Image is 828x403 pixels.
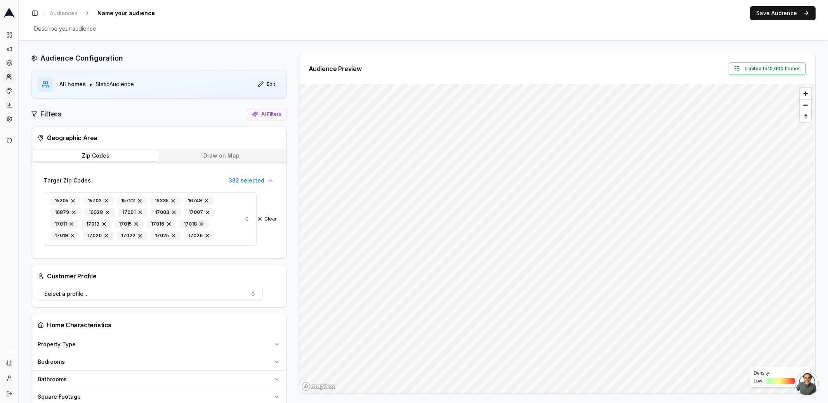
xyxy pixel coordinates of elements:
button: Zoom in [800,88,811,99]
span: AI Filters [261,111,281,117]
button: Target Zip Codes332 selected [38,172,280,189]
span: Name your audience [94,8,158,19]
a: Mapbox homepage [302,382,336,391]
span: Audiences [50,9,77,17]
a: Audiences [47,8,80,19]
div: 17020 [83,231,114,240]
div: Open chat [795,372,819,395]
div: 17019 [50,231,80,240]
span: homes [745,66,801,72]
button: Property Type [31,336,286,353]
div: 17003 [151,208,181,217]
span: • [89,80,92,89]
div: 16928 [84,208,115,217]
div: Geographic Area [38,133,280,142]
button: Log out [3,387,16,400]
div: 16335 [150,196,181,205]
h2: Audience Configuration [40,53,123,64]
div: 17026 [184,231,215,240]
span: 332 selected [229,177,264,184]
span: Low [753,378,762,384]
canvas: Map [299,84,814,400]
div: 17016 [147,220,176,228]
div: Density [753,370,806,376]
span: Reset bearing to north [799,112,812,121]
span: Target Zip Codes [44,177,91,184]
div: 15205 [50,196,80,205]
button: Reset bearing to north [800,111,811,122]
nav: breadcrumb [47,8,170,19]
button: AI Filters [247,108,286,120]
button: Clear [257,216,277,222]
button: Save Audience [750,6,816,20]
div: 17015 [115,220,144,228]
span: All homes [59,80,86,88]
button: Bathrooms [31,371,286,388]
span: Limited to 10,000 [745,66,783,72]
div: 17011 [50,220,79,228]
span: Static Audience [95,80,134,88]
div: Audience Preview [309,66,362,72]
div: 16749 [184,196,214,205]
div: 15722 [117,196,147,205]
div: 17022 [117,231,148,240]
div: 17007 [184,208,215,217]
button: Zip Codes [33,150,159,161]
div: 15702 [83,196,114,205]
div: 17013 [82,220,111,228]
span: Bedrooms [38,358,65,366]
div: 16879 [50,208,81,217]
button: Bedrooms [31,353,286,370]
button: Edit [253,78,280,90]
button: Draw on Map [159,150,285,161]
div: 17025 [151,231,181,240]
div: 17018 [179,220,209,228]
span: Select a profile... [44,290,87,298]
div: Target Zip Codes332 selected [38,189,280,252]
button: Limited to10,000 homes [729,63,806,75]
span: Zoom out [800,100,811,111]
div: 17001 [118,208,148,217]
div: Home Characteristics [38,320,280,330]
div: Customer Profile [38,271,97,281]
button: Zoom out [800,99,811,111]
h2: Filters [40,109,62,120]
span: Property Type [38,340,76,348]
span: Describe your audience [31,23,99,34]
span: Bathrooms [38,375,67,383]
span: Square Footage [38,393,81,401]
